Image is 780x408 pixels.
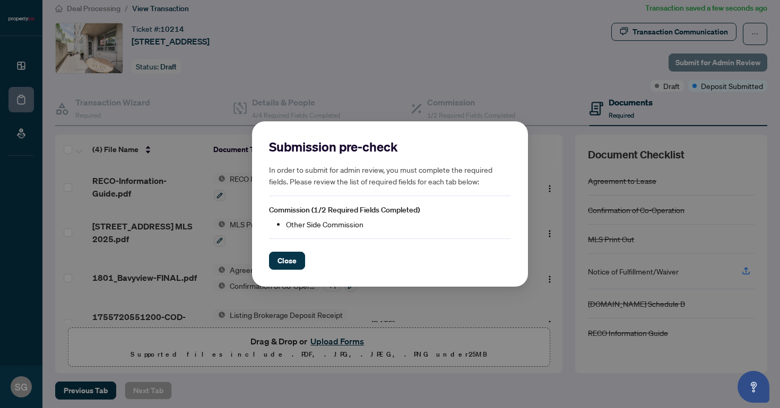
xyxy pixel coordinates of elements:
[278,252,297,269] span: Close
[269,164,511,187] h5: In order to submit for admin review, you must complete the required fields. Please review the lis...
[269,252,305,270] button: Close
[269,205,420,215] span: Commission (1/2 Required Fields Completed)
[738,371,769,403] button: Open asap
[269,138,511,155] h2: Submission pre-check
[286,218,511,230] li: Other Side Commission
